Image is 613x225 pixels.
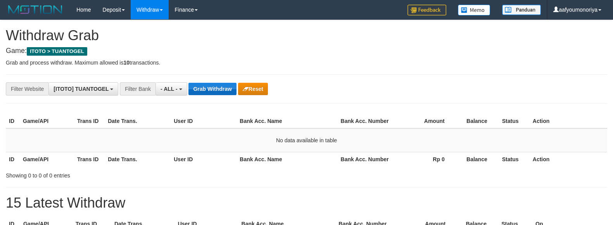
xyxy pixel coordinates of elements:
th: Rp 0 [392,152,456,166]
th: Date Trans. [105,152,171,166]
strong: 10 [123,60,130,66]
span: - ALL - [161,86,178,92]
h1: 15 Latest Withdraw [6,195,607,211]
button: [ITOTO] TUANTOGEL [48,82,118,95]
th: Game/API [20,114,74,128]
th: User ID [171,152,237,166]
th: Trans ID [74,114,105,128]
button: Grab Withdraw [188,83,236,95]
td: No data available in table [6,128,607,152]
th: Bank Acc. Number [338,152,392,166]
th: Action [530,114,607,128]
img: panduan.png [502,5,541,15]
th: ID [6,114,20,128]
button: Reset [238,83,268,95]
th: Bank Acc. Name [237,114,337,128]
img: Feedback.jpg [408,5,446,15]
th: Action [530,152,607,166]
span: ITOTO > TUANTOGEL [27,47,87,56]
th: Balance [456,114,499,128]
button: - ALL - [155,82,187,95]
th: Bank Acc. Number [338,114,392,128]
p: Grab and process withdraw. Maximum allowed is transactions. [6,59,607,66]
div: Showing 0 to 0 of 0 entries [6,169,250,179]
th: Status [499,152,530,166]
img: Button%20Memo.svg [458,5,490,15]
th: Balance [456,152,499,166]
img: MOTION_logo.png [6,4,65,15]
th: Status [499,114,530,128]
h1: Withdraw Grab [6,28,607,43]
th: Amount [392,114,456,128]
th: Trans ID [74,152,105,166]
th: Game/API [20,152,74,166]
div: Filter Website [6,82,48,95]
th: Date Trans. [105,114,171,128]
th: Bank Acc. Name [237,152,337,166]
th: ID [6,152,20,166]
span: [ITOTO] TUANTOGEL [54,86,109,92]
th: User ID [171,114,237,128]
h4: Game: [6,47,607,55]
div: Filter Bank [120,82,155,95]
